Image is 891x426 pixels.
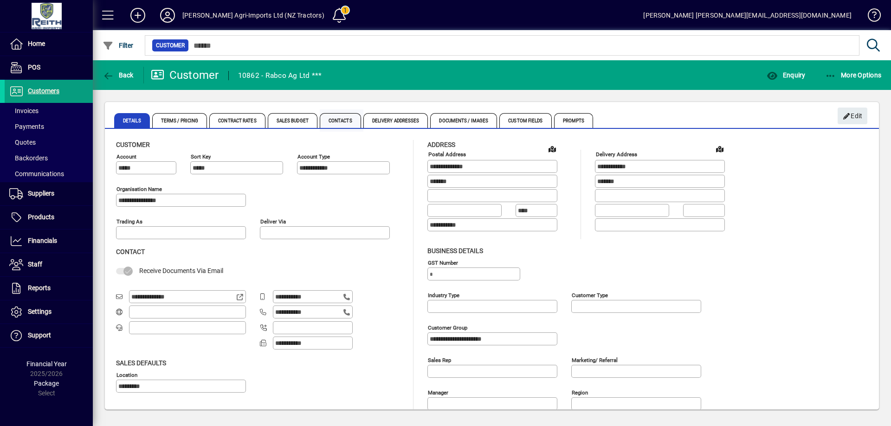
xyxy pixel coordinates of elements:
[838,108,867,124] button: Edit
[182,8,324,23] div: [PERSON_NAME] Agri-Imports Ltd (NZ Tractors)
[428,292,459,298] mat-label: Industry type
[28,261,42,268] span: Staff
[572,389,588,395] mat-label: Region
[5,324,93,347] a: Support
[34,380,59,387] span: Package
[268,113,317,128] span: Sales Budget
[28,308,52,315] span: Settings
[116,359,166,367] span: Sales defaults
[5,206,93,229] a: Products
[5,300,93,324] a: Settings
[9,123,44,130] span: Payments
[28,237,57,244] span: Financials
[5,134,93,150] a: Quotes
[5,56,93,79] a: POS
[5,32,93,56] a: Home
[5,229,93,253] a: Financials
[116,186,162,192] mat-label: Organisation name
[152,113,207,128] span: Terms / Pricing
[499,113,551,128] span: Custom Fields
[103,71,134,79] span: Back
[5,166,93,182] a: Communications
[5,119,93,134] a: Payments
[9,154,48,162] span: Backorders
[428,389,448,395] mat-label: Manager
[28,40,45,47] span: Home
[430,113,497,128] span: Documents / Images
[5,103,93,119] a: Invoices
[93,67,144,83] app-page-header-button: Back
[139,267,223,274] span: Receive Documents Via Email
[320,113,361,128] span: Contacts
[28,213,54,221] span: Products
[9,139,36,146] span: Quotes
[116,141,150,148] span: Customer
[861,2,879,32] a: Knowledge Base
[123,7,153,24] button: Add
[156,41,185,50] span: Customer
[545,141,560,156] a: View on map
[572,356,618,363] mat-label: Marketing/ Referral
[28,64,40,71] span: POS
[100,67,136,83] button: Back
[209,113,265,128] span: Contract Rates
[116,153,136,160] mat-label: Account
[260,218,286,225] mat-label: Deliver via
[151,68,219,83] div: Customer
[5,277,93,300] a: Reports
[428,356,451,363] mat-label: Sales rep
[428,259,458,266] mat-label: GST Number
[427,141,455,148] span: Address
[554,113,594,128] span: Prompts
[191,153,211,160] mat-label: Sort key
[28,284,51,292] span: Reports
[28,87,59,95] span: Customers
[103,42,134,49] span: Filter
[5,253,93,276] a: Staff
[9,170,64,178] span: Communications
[9,107,39,114] span: Invoices
[26,360,67,368] span: Financial Year
[100,37,136,54] button: Filter
[825,71,882,79] span: More Options
[712,141,727,156] a: View on map
[643,8,852,23] div: [PERSON_NAME] [PERSON_NAME][EMAIL_ADDRESS][DOMAIN_NAME]
[427,247,483,254] span: Business details
[28,190,54,197] span: Suppliers
[153,7,182,24] button: Profile
[363,113,428,128] span: Delivery Addresses
[297,153,330,160] mat-label: Account Type
[843,108,863,124] span: Edit
[238,68,322,83] div: 10862 - Rabco Ag Ltd ***
[5,150,93,166] a: Backorders
[28,331,51,339] span: Support
[5,182,93,205] a: Suppliers
[823,67,884,83] button: More Options
[114,113,150,128] span: Details
[767,71,805,79] span: Enquiry
[116,371,137,378] mat-label: Location
[428,324,467,331] mat-label: Customer group
[572,292,608,298] mat-label: Customer type
[116,248,145,255] span: Contact
[764,67,807,83] button: Enquiry
[116,218,142,225] mat-label: Trading as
